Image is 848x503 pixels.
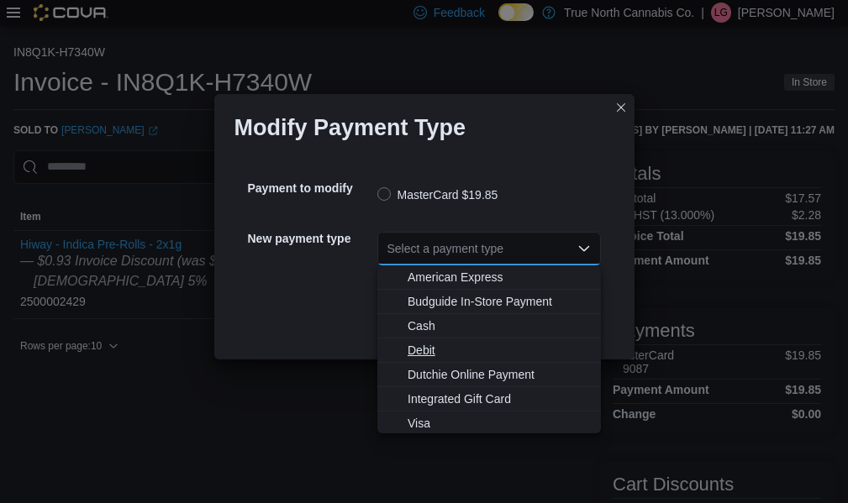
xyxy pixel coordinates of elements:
[377,338,601,363] button: Debit
[377,265,601,290] button: American Express
[234,114,466,141] h1: Modify Payment Type
[577,242,591,255] button: Close list of options
[387,238,389,259] input: Accessible screen reader label
[377,314,601,338] button: Cash
[377,387,601,411] button: Integrated Gift Card
[408,415,591,432] span: Visa
[377,290,601,314] button: Budguide In-Store Payment
[377,265,601,436] div: Choose from the following options
[248,222,374,255] h5: New payment type
[408,342,591,359] span: Debit
[377,363,601,387] button: Dutchie Online Payment
[377,411,601,436] button: Visa
[408,317,591,334] span: Cash
[248,171,374,205] h5: Payment to modify
[377,185,498,205] label: MasterCard $19.85
[408,293,591,310] span: Budguide In-Store Payment
[408,366,591,383] span: Dutchie Online Payment
[408,269,591,286] span: American Express
[611,97,631,118] button: Closes this modal window
[408,390,591,407] span: Integrated Gift Card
